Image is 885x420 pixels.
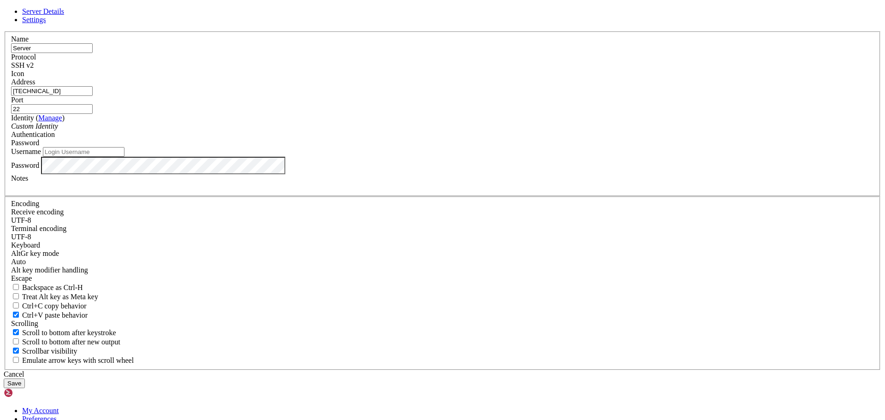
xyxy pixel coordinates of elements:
input: Login Username [43,147,124,157]
label: Name [11,35,29,43]
label: Ctrl+V pastes if true, sends ^V to host if false. Ctrl+Shift+V sends ^V to host if true, pastes i... [11,311,88,319]
div: UTF-8 [11,233,874,241]
input: Host Name or IP [11,86,93,96]
a: Server Details [22,7,64,15]
label: When using the alternative screen buffer, and DECCKM (Application Cursor Keys) is active, mouse w... [11,356,134,364]
span: Emulate arrow keys with scroll wheel [22,356,134,364]
label: Address [11,78,35,86]
span: Backspace as Ctrl-H [22,284,83,291]
input: Scrollbar visibility [13,348,19,354]
img: Shellngn [4,388,57,397]
label: Whether the Alt key acts as a Meta key or as a distinct Alt key. [11,293,98,301]
a: Settings [22,16,46,24]
span: Auto [11,258,26,266]
div: Auto [11,258,874,266]
div: Escape [11,274,874,283]
label: Scroll to bottom after new output. [11,338,120,346]
span: Ctrl+C copy behavior [22,302,87,310]
label: Encoding [11,200,39,207]
span: Escape [11,274,32,282]
i: Custom Identity [11,122,58,130]
label: If true, the backspace should send BS ('\x08', aka ^H). Otherwise the backspace key should send '... [11,284,83,291]
label: The vertical scrollbar mode. [11,347,77,355]
span: Scroll to bottom after keystroke [22,329,116,337]
label: Password [11,161,39,169]
label: Scrolling [11,319,38,327]
span: ( ) [36,114,65,122]
input: Server Name [11,43,93,53]
input: Ctrl+C copy behavior [13,302,19,308]
span: Ctrl+V paste behavior [22,311,88,319]
div: Password [11,139,874,147]
a: My Account [22,407,59,414]
div: Cancel [4,370,881,379]
span: UTF-8 [11,216,31,224]
button: Save [4,379,25,388]
div: SSH v2 [11,61,874,70]
input: Scroll to bottom after keystroke [13,329,19,335]
span: Treat Alt key as Meta key [22,293,98,301]
label: Set the expected encoding for data received from the host. If the encodings do not match, visual ... [11,208,64,216]
input: Backspace as Ctrl-H [13,284,19,290]
span: Scrollbar visibility [22,347,77,355]
label: The default terminal encoding. ISO-2022 enables character map translations (like graphics maps). ... [11,225,66,232]
label: Controls how the Alt key is handled. Escape: Send an ESC prefix. 8-Bit: Add 128 to the typed char... [11,266,88,274]
div: UTF-8 [11,216,874,225]
span: Password [11,139,39,147]
label: Port [11,96,24,104]
input: Port Number [11,104,93,114]
span: UTF-8 [11,233,31,241]
label: Set the expected encoding for data received from the host. If the encodings do not match, visual ... [11,249,59,257]
label: Notes [11,174,28,182]
input: Emulate arrow keys with scroll wheel [13,357,19,363]
div: Custom Identity [11,122,874,130]
input: Treat Alt key as Meta key [13,293,19,299]
label: Authentication [11,130,55,138]
input: Scroll to bottom after new output [13,338,19,344]
label: Username [11,148,41,155]
span: Scroll to bottom after new output [22,338,120,346]
label: Keyboard [11,241,40,249]
input: Ctrl+V paste behavior [13,312,19,318]
label: Icon [11,70,24,77]
label: Whether to scroll to the bottom on any keystroke. [11,329,116,337]
label: Ctrl-C copies if true, send ^C to host if false. Ctrl-Shift-C sends ^C to host if true, copies if... [11,302,87,310]
label: Protocol [11,53,36,61]
a: Manage [38,114,62,122]
label: Identity [11,114,65,122]
span: SSH v2 [11,61,34,69]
